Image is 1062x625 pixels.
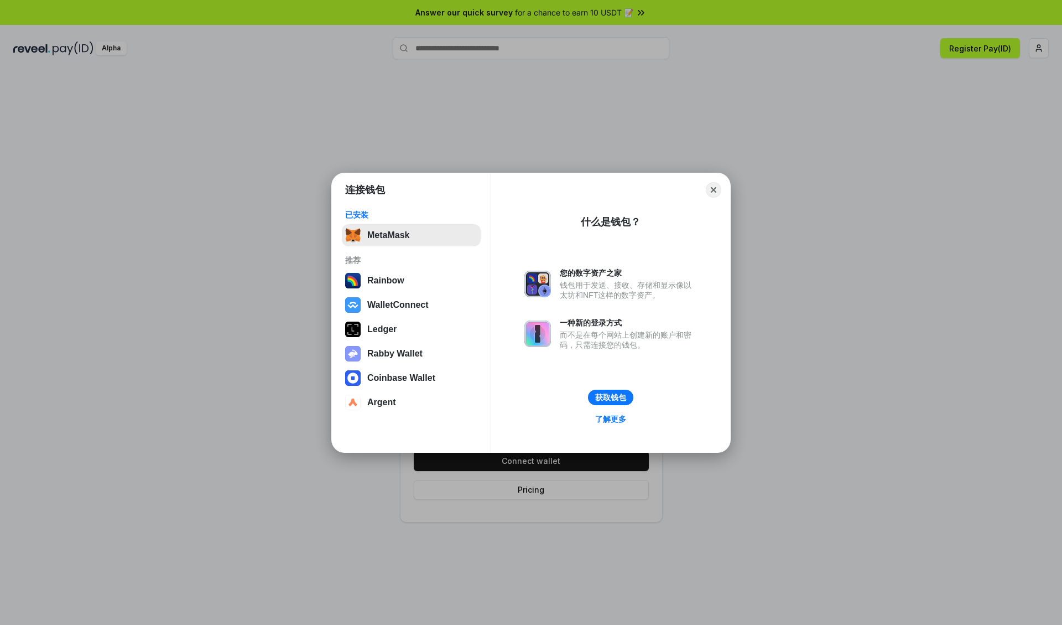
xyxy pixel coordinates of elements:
[345,395,361,410] img: svg+xml,%3Csvg%20width%3D%2228%22%20height%3D%2228%22%20viewBox%3D%220%200%2028%2028%22%20fill%3D...
[595,414,626,424] div: 了解更多
[345,210,477,220] div: 已安装
[345,228,361,243] img: svg+xml,%3Csvg%20fill%3D%22none%22%20height%3D%2233%22%20viewBox%3D%220%200%2035%2033%22%20width%...
[706,182,721,198] button: Close
[342,318,481,340] button: Ledger
[345,273,361,288] img: svg+xml,%3Csvg%20width%3D%22120%22%20height%3D%22120%22%20viewBox%3D%220%200%20120%20120%22%20fil...
[560,330,697,350] div: 而不是在每个网站上创建新的账户和密码，只需连接您的钱包。
[342,343,481,365] button: Rabby Wallet
[367,373,435,383] div: Coinbase Wallet
[345,370,361,386] img: svg+xml,%3Csvg%20width%3D%2228%22%20height%3D%2228%22%20viewBox%3D%220%200%2028%2028%22%20fill%3D...
[367,324,397,334] div: Ledger
[367,230,409,240] div: MetaMask
[342,391,481,414] button: Argent
[345,183,385,197] h1: 连接钱包
[345,255,477,265] div: 推荐
[560,268,697,278] div: 您的数字资产之家
[367,300,429,310] div: WalletConnect
[342,270,481,292] button: Rainbow
[342,367,481,389] button: Coinbase Wallet
[345,322,361,337] img: svg+xml,%3Csvg%20xmlns%3D%22http%3A%2F%2Fwww.w3.org%2F2000%2Fsvg%22%20width%3D%2228%22%20height%3...
[588,390,633,405] button: 获取钱包
[589,412,633,426] a: 了解更多
[367,397,396,407] div: Argent
[560,280,697,300] div: 钱包用于发送、接收、存储和显示像以太坊和NFT这样的数字资产。
[342,294,481,316] button: WalletConnect
[345,346,361,361] img: svg+xml,%3Csvg%20xmlns%3D%22http%3A%2F%2Fwww.w3.org%2F2000%2Fsvg%22%20fill%3D%22none%22%20viewBox...
[524,321,551,347] img: svg+xml,%3Csvg%20xmlns%3D%22http%3A%2F%2Fwww.w3.org%2F2000%2Fsvg%22%20fill%3D%22none%22%20viewBox...
[345,297,361,313] img: svg+xml,%3Csvg%20width%3D%2228%22%20height%3D%2228%22%20viewBox%3D%220%200%2028%2028%22%20fill%3D...
[367,349,423,359] div: Rabby Wallet
[524,271,551,297] img: svg+xml,%3Csvg%20xmlns%3D%22http%3A%2F%2Fwww.w3.org%2F2000%2Fsvg%22%20fill%3D%22none%22%20viewBox...
[595,392,626,402] div: 获取钱包
[367,276,404,286] div: Rainbow
[560,318,697,328] div: 一种新的登录方式
[342,224,481,246] button: MetaMask
[581,215,641,229] div: 什么是钱包？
